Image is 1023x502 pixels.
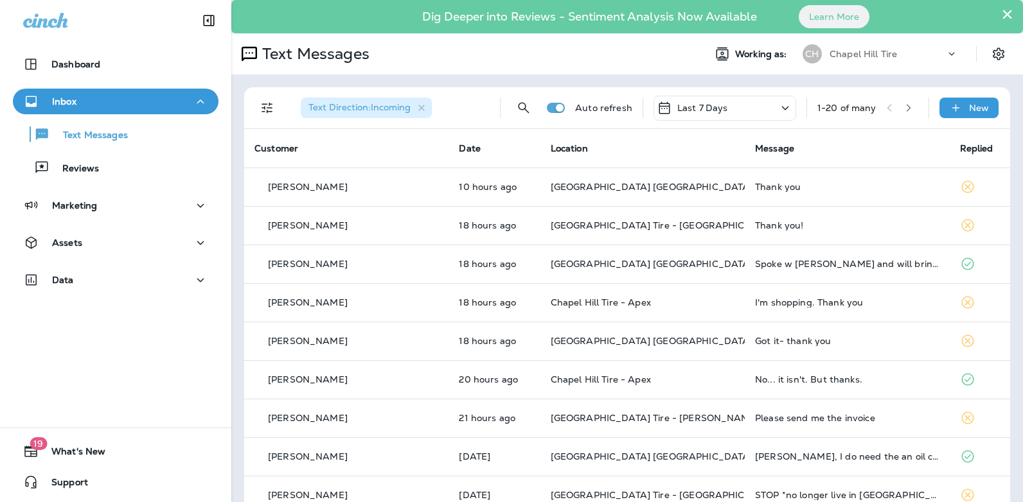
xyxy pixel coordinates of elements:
p: Chapel Hill Tire [830,49,897,59]
p: Text Messages [257,44,369,64]
span: Chapel Hill Tire - Apex [551,297,651,308]
button: Search Messages [511,95,537,121]
p: Sep 23, 2025 11:24 AM [459,451,529,462]
div: STOP *no longer live in NC [755,490,939,500]
button: Reviews [13,154,218,181]
p: Sep 24, 2025 01:17 PM [459,297,529,307]
p: [PERSON_NAME] [268,374,348,385]
p: Dashboard [51,59,100,69]
p: Last 7 Days [677,103,728,113]
p: Sep 22, 2025 04:55 PM [459,490,529,500]
p: Sep 24, 2025 10:17 AM [459,413,529,423]
div: I'm shopping. Thank you [755,297,939,307]
span: Text Direction : Incoming [308,101,411,113]
button: Inbox [13,89,218,114]
div: Please send me the invoice [755,413,939,423]
p: Sep 24, 2025 01:54 PM [459,220,529,230]
p: Marketing [52,200,97,211]
button: Dashboard [13,51,218,77]
button: Learn More [799,5,869,28]
p: [PERSON_NAME] [268,297,348,307]
span: Replied [960,143,993,154]
div: Text Direction:Incoming [301,98,432,118]
div: Thank you! [755,220,939,230]
span: [GEOGRAPHIC_DATA] [GEOGRAPHIC_DATA] - [GEOGRAPHIC_DATA] [551,258,863,270]
button: Assets [13,230,218,255]
span: [GEOGRAPHIC_DATA] [GEOGRAPHIC_DATA][PERSON_NAME] [551,451,833,462]
span: [GEOGRAPHIC_DATA] [GEOGRAPHIC_DATA][PERSON_NAME] [551,181,833,193]
button: 19What's New [13,438,218,464]
p: Sep 24, 2025 01:50 PM [459,259,529,269]
p: [PERSON_NAME] [268,220,348,230]
p: Sep 24, 2025 09:07 PM [459,182,529,192]
div: Chris, I do need the an oil change. The light has just gone on for that trying to look at. I can'... [755,451,939,462]
span: [GEOGRAPHIC_DATA] [GEOGRAPHIC_DATA] [551,335,753,347]
button: Settings [987,42,1010,65]
span: [GEOGRAPHIC_DATA] Tire - [GEOGRAPHIC_DATA] [551,489,779,501]
span: Message [755,143,794,154]
span: 19 [30,437,47,450]
span: Support [39,477,88,492]
p: [PERSON_NAME] [268,490,348,500]
p: Text Messages [50,130,128,142]
button: Close [1001,4,1013,24]
p: Dig Deeper into Reviews - Sentiment Analysis Now Available [385,15,794,19]
span: [GEOGRAPHIC_DATA] Tire - [GEOGRAPHIC_DATA]. [551,220,782,231]
div: No... it isn't. But thanks. [755,374,939,385]
div: Spoke w Chris and will bring it in thursday [755,259,939,269]
p: New [969,103,989,113]
button: Support [13,469,218,495]
button: Marketing [13,193,218,218]
p: Assets [52,238,82,248]
p: [PERSON_NAME] [268,451,348,462]
p: [PERSON_NAME] [268,259,348,269]
div: Thank you [755,182,939,192]
span: Date [459,143,481,154]
p: Sep 24, 2025 11:20 AM [459,374,529,385]
p: Inbox [52,96,76,107]
span: [GEOGRAPHIC_DATA] Tire - [PERSON_NAME][GEOGRAPHIC_DATA] [551,412,859,424]
p: Reviews [49,163,99,175]
p: Auto refresh [575,103,632,113]
div: Got it- thank you [755,336,939,346]
span: What's New [39,446,105,462]
div: CH [803,44,822,64]
span: Chapel Hill Tire - Apex [551,374,651,385]
div: 1 - 20 of many [817,103,876,113]
button: Data [13,267,218,293]
p: [PERSON_NAME] [268,413,348,423]
span: Working as: [735,49,790,60]
button: Filters [254,95,280,121]
span: Location [551,143,588,154]
p: [PERSON_NAME] [268,182,348,192]
button: Text Messages [13,121,218,148]
p: Data [52,275,74,285]
button: Collapse Sidebar [191,8,227,33]
span: Customer [254,143,298,154]
p: Sep 24, 2025 01:03 PM [459,336,529,346]
p: [PERSON_NAME] [268,336,348,346]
